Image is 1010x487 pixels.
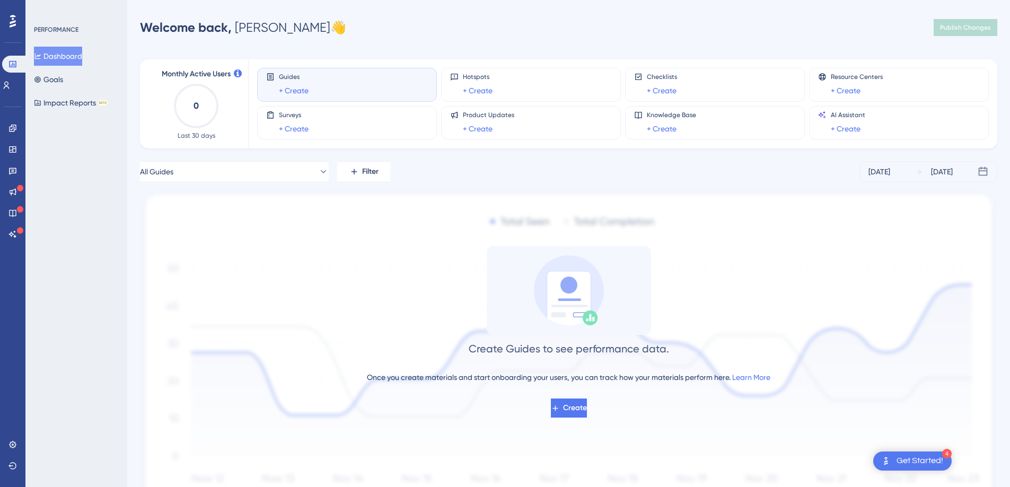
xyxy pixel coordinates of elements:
div: Create Guides to see performance data. [469,341,669,356]
span: Guides [279,73,309,81]
span: Surveys [279,111,309,119]
a: + Create [647,84,677,97]
div: BETA [98,100,108,105]
div: [PERSON_NAME] 👋 [140,19,346,36]
a: Learn More [732,373,770,382]
span: Knowledge Base [647,111,696,119]
span: AI Assistant [831,111,865,119]
div: Get Started! [897,455,943,467]
div: Once you create materials and start onboarding your users, you can track how your materials perfo... [367,371,770,384]
button: Goals [34,70,63,89]
button: Create [551,399,587,418]
span: Hotspots [463,73,493,81]
button: Filter [337,161,390,182]
div: 4 [942,449,952,458]
text: 0 [194,101,199,111]
div: Open Get Started! checklist, remaining modules: 4 [873,451,952,471]
span: Product Updates [463,111,514,119]
span: Checklists [647,73,677,81]
button: All Guides [140,161,329,182]
a: + Create [831,122,860,135]
button: Dashboard [34,47,82,66]
span: Welcome back, [140,20,232,35]
a: + Create [647,122,677,135]
a: + Create [463,122,493,135]
div: PERFORMANCE [34,25,78,34]
span: All Guides [140,165,173,178]
span: Resource Centers [831,73,883,81]
a: + Create [463,84,493,97]
button: Impact ReportsBETA [34,93,108,112]
span: Create [563,402,587,414]
span: Publish Changes [940,23,991,32]
span: Last 30 days [178,131,215,140]
a: + Create [279,84,309,97]
div: [DATE] [931,165,953,178]
a: + Create [831,84,860,97]
img: launcher-image-alternative-text [880,455,892,467]
div: [DATE] [868,165,890,178]
span: Filter [362,165,379,178]
button: Publish Changes [934,19,997,36]
span: Monthly Active Users [162,68,231,81]
a: + Create [279,122,309,135]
